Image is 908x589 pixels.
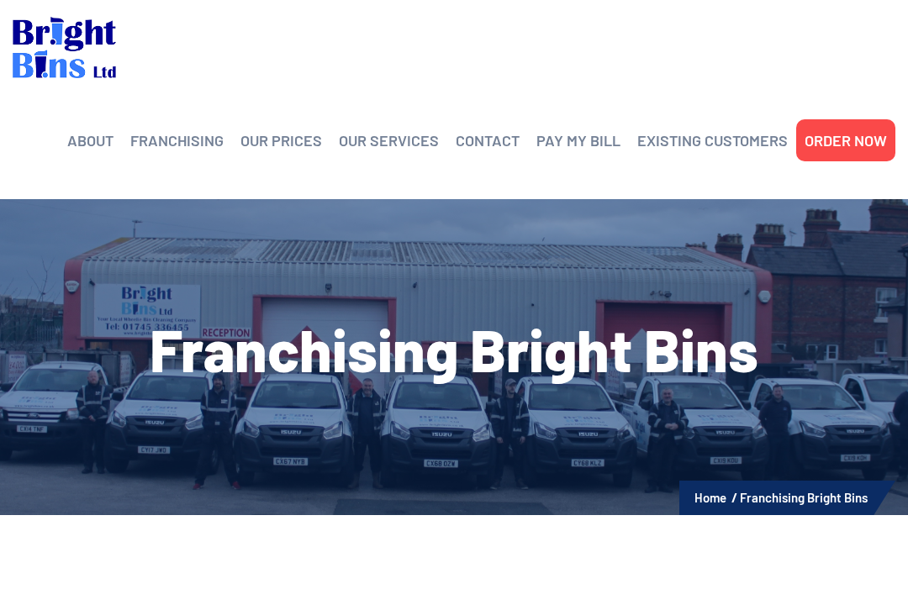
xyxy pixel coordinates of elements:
[536,128,620,153] a: PAY MY BILL
[694,490,726,505] a: Home
[13,319,895,378] h1: Franchising Bright Bins
[740,486,868,508] li: Franchising Bright Bins
[240,128,322,153] a: OUR PRICES
[637,128,788,153] a: EXISTING CUSTOMERS
[339,128,439,153] a: OUR SERVICES
[67,128,113,153] a: ABOUT
[130,128,224,153] a: FRANCHISING
[805,128,887,153] a: ORDER NOW
[456,128,520,153] a: CONTACT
